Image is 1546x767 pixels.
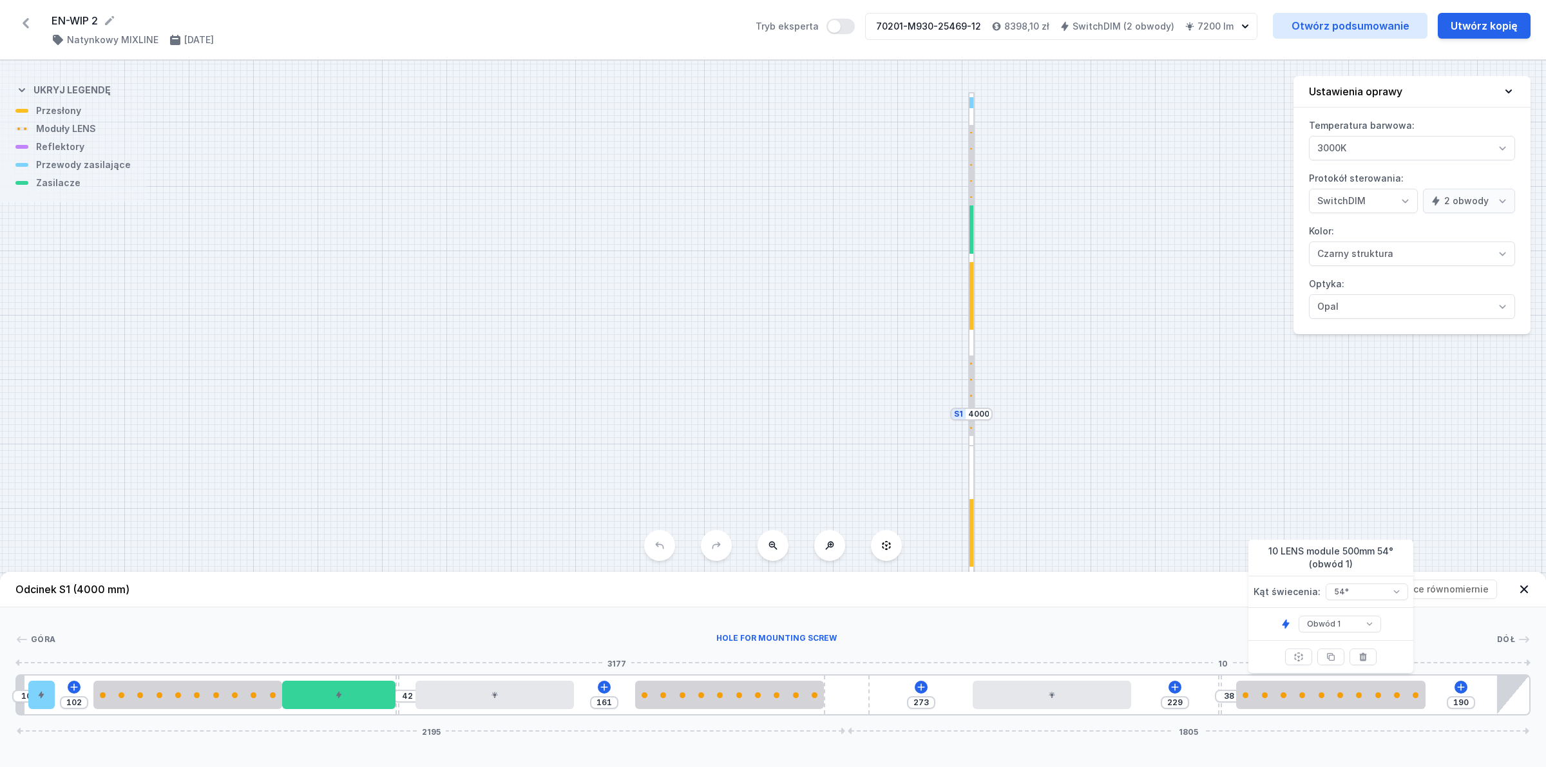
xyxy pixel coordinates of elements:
[282,681,396,709] div: DALI Driver - up to 75W
[635,681,825,709] div: 10 LENS module 500mm 54°
[55,633,1497,646] div: Hole for mounting screw
[73,583,129,596] span: (4000 mm)
[968,409,989,419] input: Wymiar [mm]
[1423,189,1515,213] select: Protokół sterowania:
[602,659,631,667] span: 3177
[1273,13,1427,39] a: Otwórz podsumowanie
[103,14,116,27] button: Edytuj nazwę projektu
[15,582,129,597] h4: Odcinek S1
[973,681,1132,709] div: LED opal module 420mm
[1285,649,1312,665] button: Wyśrodkuj
[1326,583,1408,600] select: Kąt świecenia:
[31,634,55,645] span: Góra
[33,84,111,97] h4: Ukryj legendę
[1309,136,1515,160] select: Temperatura barwowa:
[826,19,855,34] button: Tryb eksperta
[1248,540,1413,576] span: 10 LENS module 500mm 54° (obwód 1)
[1309,84,1402,99] h4: Ustawienia oprawy
[1213,659,1233,667] span: 10
[1174,727,1203,735] span: 1805
[1309,115,1515,160] label: Temperatura barwowa:
[756,19,855,34] label: Tryb eksperta
[52,13,740,28] form: EN-WIP 2
[15,73,111,104] button: Ukryj legendę
[1299,616,1381,632] select: Obwód
[1350,649,1377,665] button: Usuń element
[1004,20,1049,33] h4: 8398,10 zł
[93,681,283,709] div: 10 LENS module 500mm 54°
[865,13,1257,40] button: 70201-M930-25469-128398,10 złSwitchDIM (2 obwody)7200 lm
[1317,649,1344,665] button: Duplikuj
[1254,582,1321,602] span: Kąt świecenia :
[1309,168,1515,213] label: Protokół sterowania:
[28,681,55,709] div: Hole for power supply cable
[1309,221,1515,266] label: Kolor:
[417,727,446,735] span: 2195
[1438,13,1531,39] button: Utwórz kopię
[1497,634,1515,645] span: Dół
[1198,20,1234,33] h4: 7200 lm
[1309,294,1515,319] select: Optyka:
[1309,274,1515,319] label: Optyka:
[67,33,158,46] h4: Natynkowy MIXLINE
[1236,681,1426,709] div: 10 LENS module 500mm 54°
[184,33,214,46] h4: [DATE]
[415,681,575,709] div: LED opal module 420mm
[1073,20,1174,33] h4: SwitchDIM (2 obwody)
[1293,76,1531,108] button: Ustawienia oprawy
[876,20,981,33] div: 70201-M930-25469-12
[1309,189,1418,213] select: Protokół sterowania:
[1309,241,1515,266] select: Kolor:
